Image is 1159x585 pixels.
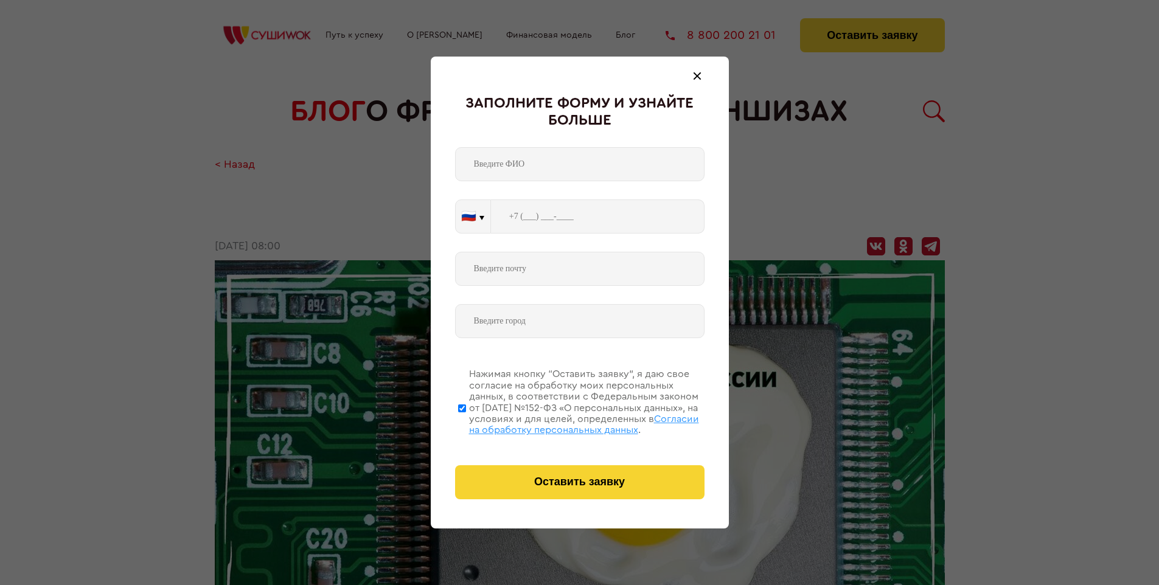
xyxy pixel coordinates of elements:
span: Согласии на обработку персональных данных [469,414,699,435]
input: Введите почту [455,252,705,286]
input: Введите ФИО [455,147,705,181]
div: Заполните форму и узнайте больше [455,95,705,129]
div: Нажимая кнопку “Оставить заявку”, я даю свое согласие на обработку моих персональных данных, в со... [469,369,705,435]
input: +7 (___) ___-____ [491,199,705,234]
button: 🇷🇺 [456,200,490,233]
button: Оставить заявку [455,465,705,499]
input: Введите город [455,304,705,338]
